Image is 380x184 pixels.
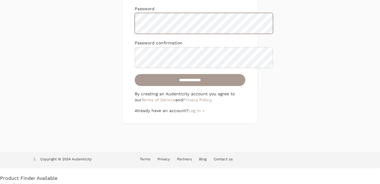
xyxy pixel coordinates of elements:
[214,157,233,161] a: Contact us
[183,97,211,102] a: Privacy Policy
[177,157,192,161] a: Partners
[141,97,175,102] a: Terms of Service
[135,6,155,11] label: Password
[135,108,245,114] p: Already have an account?
[158,157,170,161] a: Privacy
[188,108,205,113] a: Log in >
[135,91,245,103] p: By creating an Audenticity account you agree to our and .
[199,157,207,161] a: Blog
[40,157,92,163] p: Copyright © 2024 Audenticity
[135,40,182,45] label: Password confirmation
[140,157,150,161] a: Terms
